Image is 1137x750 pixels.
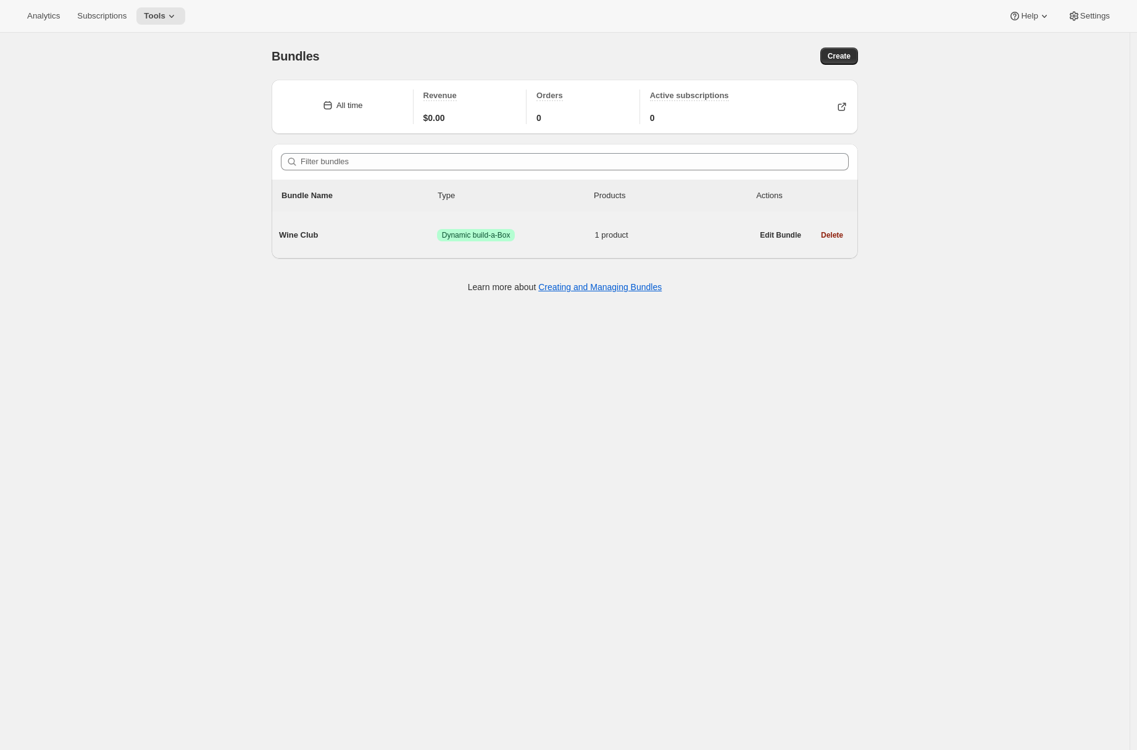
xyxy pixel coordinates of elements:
[538,282,662,292] a: Creating and Managing Bundles
[536,112,541,124] span: 0
[272,49,320,63] span: Bundles
[1021,11,1038,21] span: Help
[336,99,363,112] div: All time
[650,91,729,100] span: Active subscriptions
[279,229,437,241] span: Wine Club
[536,91,563,100] span: Orders
[828,51,851,61] span: Create
[760,230,801,240] span: Edit Bundle
[281,190,438,202] p: Bundle Name
[423,91,457,100] span: Revenue
[1080,11,1110,21] span: Settings
[821,230,843,240] span: Delete
[70,7,134,25] button: Subscriptions
[20,7,67,25] button: Analytics
[144,11,165,21] span: Tools
[1060,7,1117,25] button: Settings
[77,11,127,21] span: Subscriptions
[752,227,809,244] button: Edit Bundle
[820,48,858,65] button: Create
[594,190,750,202] div: Products
[136,7,185,25] button: Tools
[438,190,594,202] div: Type
[301,153,849,170] input: Filter bundles
[814,227,851,244] button: Delete
[756,190,848,202] div: Actions
[423,112,445,124] span: $0.00
[1001,7,1057,25] button: Help
[442,230,510,240] span: Dynamic build-a-Box
[595,229,753,241] span: 1 product
[27,11,60,21] span: Analytics
[468,281,662,293] p: Learn more about
[650,112,655,124] span: 0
